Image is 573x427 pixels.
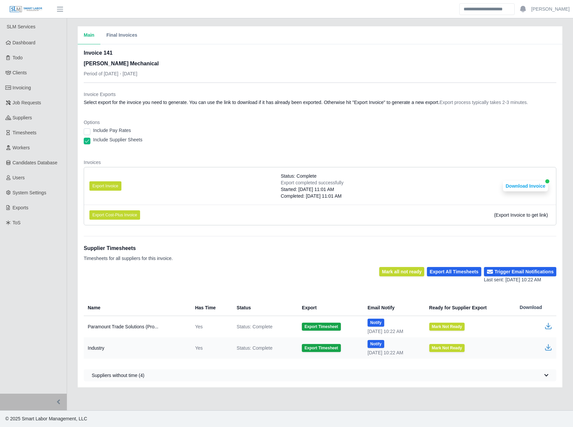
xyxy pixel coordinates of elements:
[281,186,344,193] div: Started: [DATE] 11:01 AM
[93,136,142,143] label: Include Supplier Sheets
[84,255,173,262] p: Timesheets for all suppliers for this invoice.
[459,3,515,15] input: Search
[190,299,231,316] th: Has Time
[281,193,344,199] div: Completed: [DATE] 11:01 AM
[13,115,32,120] span: Suppliers
[13,130,37,135] span: Timesheets
[89,181,121,191] button: Export Invoice
[84,369,556,381] button: Suppliers without time (4)
[13,85,31,90] span: Invoicing
[379,267,424,276] button: Mark all not ready
[494,212,548,218] span: (Export Invoice to get link)
[302,323,341,331] button: Export Timesheet
[368,319,384,327] button: Notify
[5,416,87,421] span: © 2025 Smart Labor Management, LLC
[13,160,58,165] span: Candidates Database
[84,70,159,77] p: Period of [DATE] - [DATE]
[237,345,272,351] span: Status: Complete
[368,328,419,335] div: [DATE] 10:22 AM
[424,299,515,316] th: Ready for Supplier Export
[514,299,556,316] th: Download
[13,40,36,45] span: Dashboard
[84,159,556,166] dt: Invoices
[84,91,556,98] dt: Invoice Exports
[84,244,173,252] h1: Supplier Timesheets
[13,205,28,210] span: Exports
[13,100,41,105] span: Job Requests
[9,6,43,13] img: SLM Logo
[100,26,143,44] button: Final Invoices
[13,175,25,180] span: Users
[190,316,231,338] td: Yes
[368,349,419,356] div: [DATE] 10:22 AM
[84,119,556,126] dt: Options
[92,372,144,379] span: Suppliers without time (4)
[7,24,35,29] span: SLM Services
[13,70,27,75] span: Clients
[190,337,231,359] td: Yes
[93,127,131,134] label: Include Pay Rates
[484,276,556,283] div: Last sent: [DATE] 10:22 AM
[503,183,548,189] a: Download Invoice
[368,340,384,348] button: Notify
[484,267,556,276] button: Trigger Email Notifications
[84,49,159,57] h2: Invoice 141
[429,323,465,331] button: Mark Not Ready
[13,220,21,225] span: ToS
[89,210,140,220] button: Export Cost-Plus Invoice
[281,179,344,186] div: Export completed successfully
[13,145,30,150] span: Workers
[440,100,528,105] span: Export process typically takes 2-3 minutes.
[297,299,362,316] th: Export
[531,6,570,13] a: [PERSON_NAME]
[13,190,46,195] span: System Settings
[503,181,548,191] button: Download Invoice
[13,55,23,60] span: Todo
[84,337,190,359] td: Industry
[237,323,272,330] span: Status: Complete
[429,344,465,352] button: Mark Not Ready
[84,60,159,68] h3: [PERSON_NAME] Mechanical
[84,299,190,316] th: Name
[302,344,341,352] button: Export Timesheet
[281,173,317,179] span: Status: Complete
[362,299,424,316] th: Email Notify
[231,299,297,316] th: Status
[84,316,190,338] td: Paramount Trade Solutions (Pro...
[78,26,100,44] button: Main
[84,99,556,106] dd: Select export for the invoice you need to generate. You can use the link to download if it has al...
[427,267,481,276] button: Export All Timesheets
